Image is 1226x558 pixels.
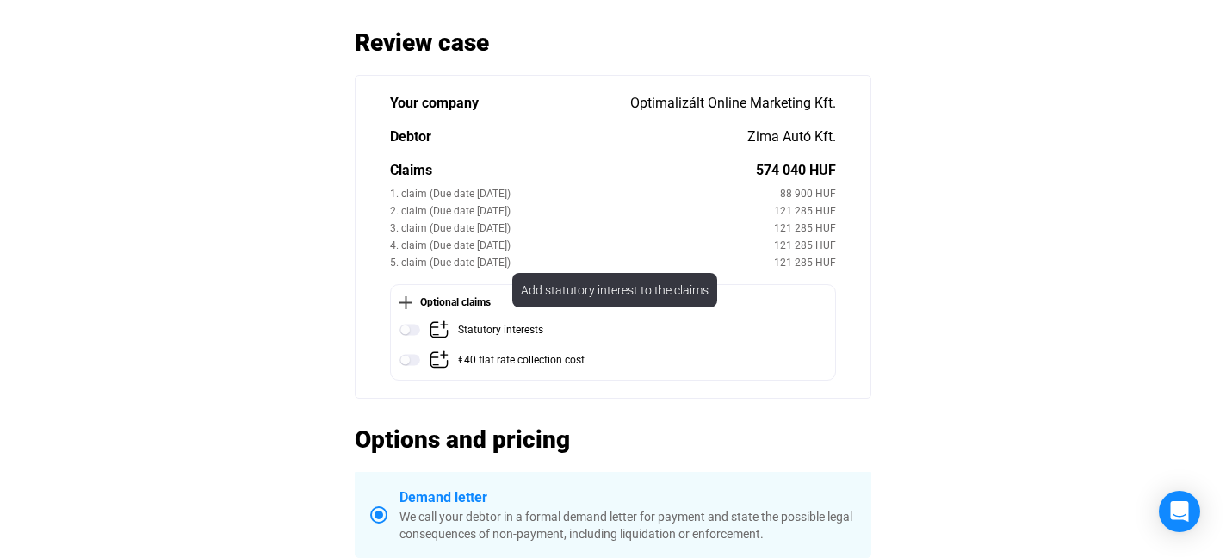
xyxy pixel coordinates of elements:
div: Claims [390,160,756,181]
div: 5. claim (Due date [DATE]) [390,254,774,271]
h2: Options and pricing [355,425,871,455]
div: 574 040 HUF [756,160,836,181]
div: Statutory interests [458,319,543,341]
div: Open Intercom Messenger [1159,491,1200,532]
div: Debtor [390,127,747,147]
div: 2. claim (Due date [DATE]) [390,202,774,220]
h2: Review case [355,28,871,58]
div: Optional claims [399,294,827,311]
img: plus-black [399,296,412,309]
div: 3. claim (Due date [DATE]) [390,220,774,237]
div: 88 900 HUF [780,185,836,202]
div: 121 285 HUF [774,237,836,254]
div: Add statutory interest to the claims [512,273,717,307]
div: We call your debtor in a formal demand letter for payment and state the possible legal consequenc... [399,508,856,542]
div: 1. claim (Due date [DATE]) [390,185,780,202]
div: 121 285 HUF [774,220,836,237]
img: toggle-off [399,319,420,340]
div: 121 285 HUF [774,202,836,220]
div: Your company [390,93,630,114]
img: toggle-off [399,350,420,370]
img: add-claim [429,350,449,370]
div: Demand letter [399,487,856,508]
div: 4. claim (Due date [DATE]) [390,237,774,254]
div: Zima Autó Kft. [747,127,836,147]
div: 121 285 HUF [774,254,836,271]
div: €40 flat rate collection cost [458,350,585,371]
div: Optimalizált Online Marketing Kft. [630,93,836,114]
img: add-claim [429,319,449,340]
